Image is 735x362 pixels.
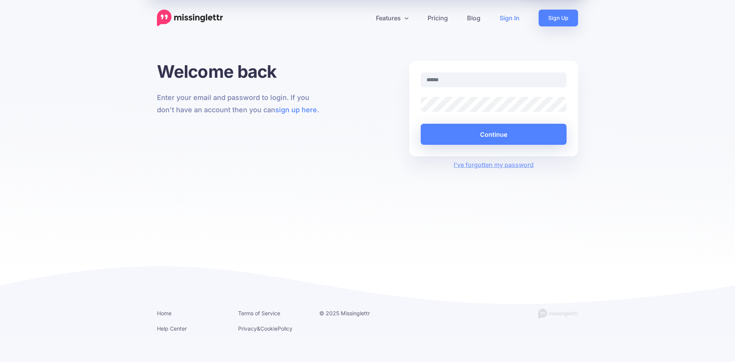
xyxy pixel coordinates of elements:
a: Terms of Service [238,310,280,316]
a: Features [366,10,418,26]
button: Continue [421,124,567,145]
a: Cookie [260,325,278,332]
a: Privacy [238,325,257,332]
a: Home [157,310,171,316]
li: & Policy [238,324,308,333]
a: sign up here [275,106,317,114]
a: Blog [457,10,490,26]
a: I've forgotten my password [454,161,534,169]
p: Enter your email and password to login. If you don't have an account then you can . [157,92,326,116]
a: Sign In [490,10,529,26]
a: Help Center [157,325,187,332]
h1: Welcome back [157,61,326,82]
a: Pricing [418,10,457,26]
li: © 2025 Missinglettr [319,308,389,318]
a: Sign Up [539,10,578,26]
